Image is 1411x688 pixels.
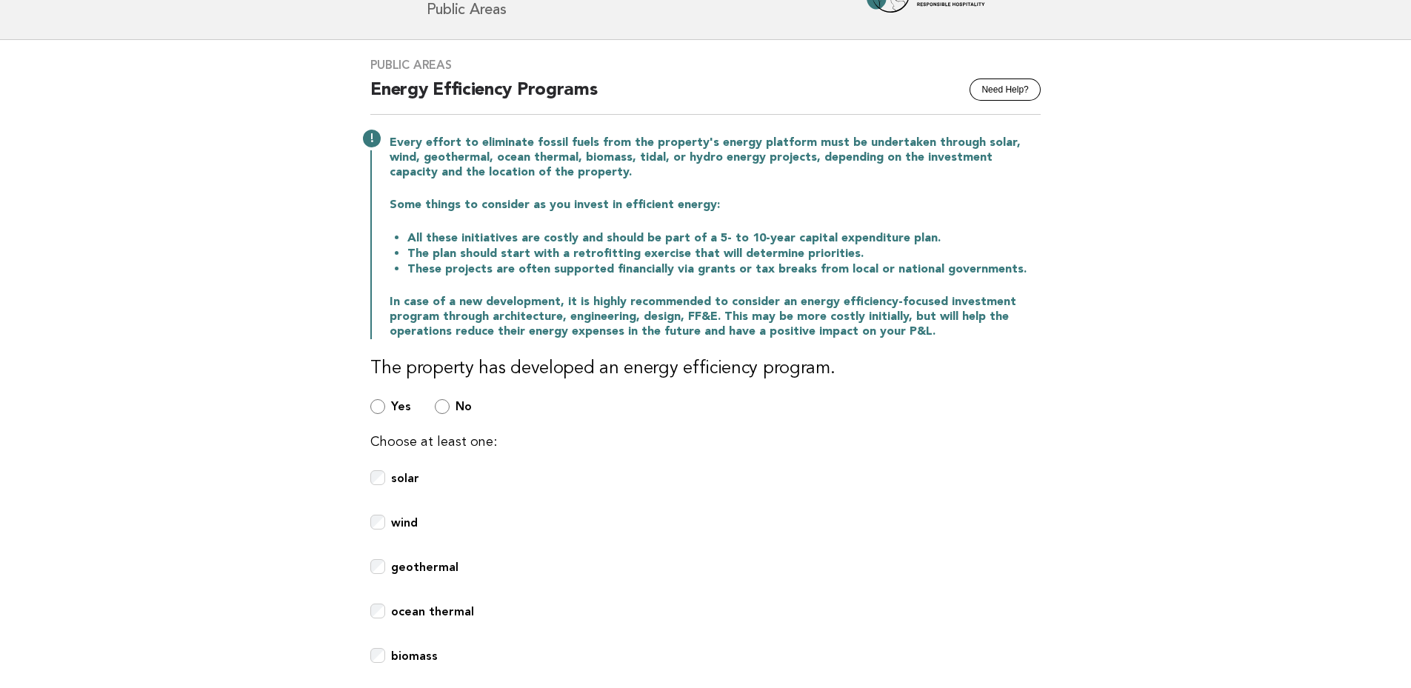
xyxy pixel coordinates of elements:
[391,604,474,618] b: ocean thermal
[407,261,1041,277] li: These projects are often supported financially via grants or tax breaks from local or national go...
[970,79,1040,101] button: Need Help?
[370,357,1041,381] h3: The property has developed an energy efficiency program.
[391,471,419,485] b: solar
[390,136,1041,180] p: Every effort to eliminate fossil fuels from the property's energy platform must be undertaken thr...
[390,198,1041,213] p: Some things to consider as you invest in efficient energy:
[370,432,1041,452] p: Choose at least one:
[391,560,458,574] b: geothermal
[391,399,411,413] b: Yes
[407,246,1041,261] li: The plan should start with a retrofitting exercise that will determine priorities.
[370,58,1041,73] h3: Public Areas
[390,295,1041,339] p: In case of a new development, it is highly recommended to consider an energy efficiency-focused i...
[391,649,438,663] b: biomass
[391,515,418,530] b: wind
[370,79,1041,115] h2: Energy Efficiency Programs
[456,399,472,413] b: No
[407,230,1041,246] li: All these initiatives are costly and should be part of a 5- to 10-year capital expenditure plan.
